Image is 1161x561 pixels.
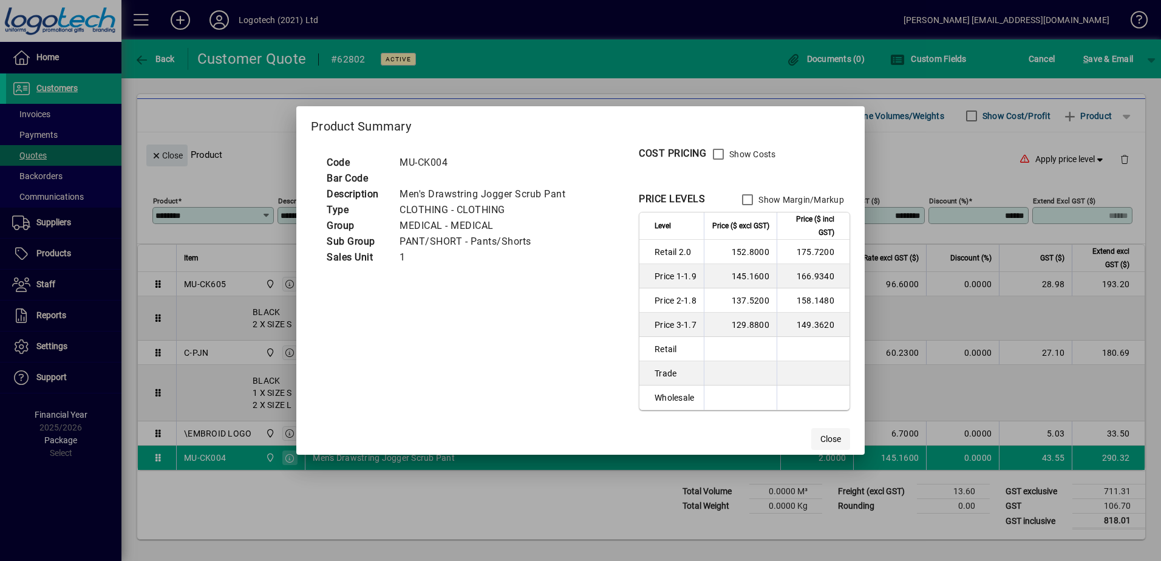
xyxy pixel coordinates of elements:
[321,250,393,265] td: Sales Unit
[393,155,580,171] td: MU-CK004
[655,246,696,258] span: Retail 2.0
[712,219,769,233] span: Price ($ excl GST)
[777,240,849,264] td: 175.7200
[655,392,696,404] span: Wholesale
[777,313,849,337] td: 149.3620
[321,202,393,218] td: Type
[704,240,777,264] td: 152.8000
[655,294,696,307] span: Price 2-1.8
[321,234,393,250] td: Sub Group
[704,264,777,288] td: 145.1600
[655,367,696,379] span: Trade
[727,148,776,160] label: Show Costs
[393,234,580,250] td: PANT/SHORT - Pants/Shorts
[777,288,849,313] td: 158.1480
[393,186,580,202] td: Men's Drawstring Jogger Scrub Pant
[655,270,696,282] span: Price 1-1.9
[820,433,841,446] span: Close
[655,319,696,331] span: Price 3-1.7
[393,202,580,218] td: CLOTHING - CLOTHING
[321,171,393,186] td: Bar Code
[655,343,696,355] span: Retail
[655,219,671,233] span: Level
[785,212,834,239] span: Price ($ incl GST)
[393,218,580,234] td: MEDICAL - MEDICAL
[639,192,705,206] div: PRICE LEVELS
[756,194,844,206] label: Show Margin/Markup
[393,250,580,265] td: 1
[704,288,777,313] td: 137.5200
[777,264,849,288] td: 166.9340
[321,218,393,234] td: Group
[321,186,393,202] td: Description
[321,155,393,171] td: Code
[639,146,706,161] div: COST PRICING
[811,428,850,450] button: Close
[296,106,865,141] h2: Product Summary
[704,313,777,337] td: 129.8800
